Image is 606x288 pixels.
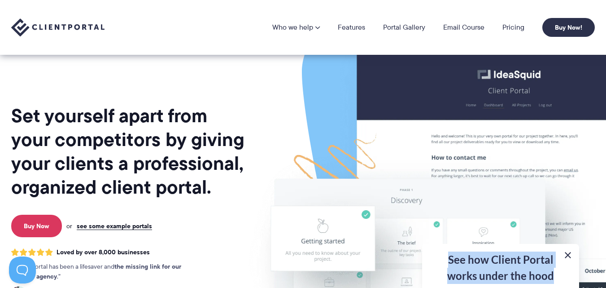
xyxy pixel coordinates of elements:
span: or [66,222,72,230]
a: Pricing [502,24,524,31]
a: Portal Gallery [383,24,425,31]
a: see some example portals [77,222,152,230]
h1: Set yourself apart from your competitors by giving your clients a professional, organized client ... [11,104,244,199]
a: Buy Now [11,215,62,237]
span: Loved by over 8,000 businesses [57,248,150,256]
a: Features [338,24,365,31]
a: Email Course [443,24,484,31]
iframe: Toggle Customer Support [9,257,36,284]
p: Client Portal has been a lifesaver and . [11,262,200,282]
a: Who we help [272,24,320,31]
a: Buy Now! [542,18,595,37]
